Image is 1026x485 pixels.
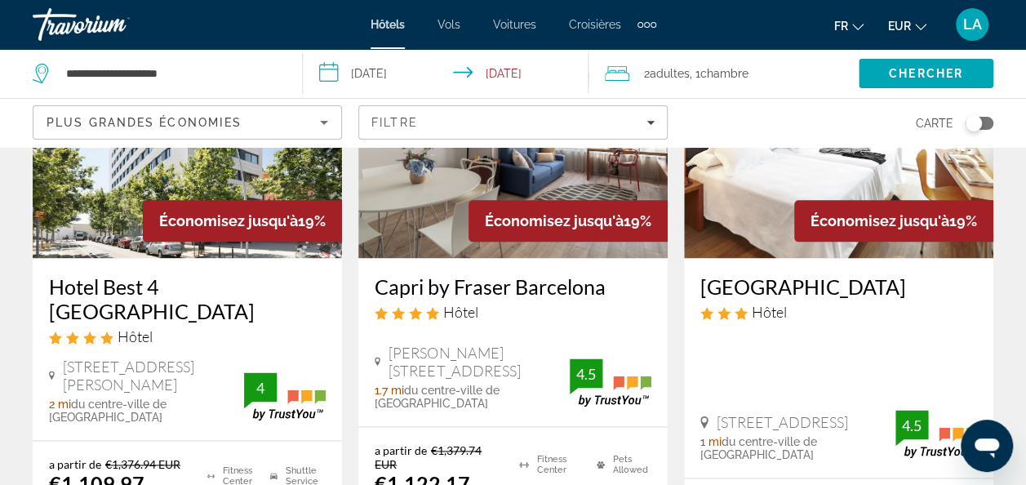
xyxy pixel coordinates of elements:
[485,212,624,229] span: Économisez jusqu'à
[244,378,277,398] div: 4
[47,116,242,129] span: Plus grandes économies
[953,116,993,131] button: Toggle map
[303,49,589,98] button: Select check in and out date
[511,443,589,485] li: Fitness Center
[375,303,651,321] div: 4 star Hotel
[49,274,326,323] a: Hotel Best 4 [GEOGRAPHIC_DATA]
[589,49,859,98] button: Travelers: 2 adults, 0 children
[569,18,621,31] a: Croisières
[493,18,536,31] a: Voitures
[794,200,993,242] div: 19%
[63,358,244,394] span: [STREET_ADDRESS][PERSON_NAME]
[49,327,326,345] div: 4 star Hotel
[570,364,602,384] div: 4.5
[244,372,326,420] img: TrustYou guest rating badge
[118,327,153,345] span: Hôtel
[951,7,993,42] button: User Menu
[49,398,167,424] span: du centre-ville de [GEOGRAPHIC_DATA]
[375,384,404,397] span: 1.7 mi
[895,416,928,435] div: 4.5
[143,200,342,242] div: 19%
[644,62,690,85] span: 2
[375,384,500,410] span: du centre-ville de [GEOGRAPHIC_DATA]
[811,212,949,229] span: Économisez jusqu'à
[700,67,748,80] span: Chambre
[888,20,911,33] span: EUR
[589,443,651,485] li: Pets Allowed
[371,18,405,31] a: Hôtels
[961,420,1013,472] iframe: Bouton de lancement de la fenêtre de messagerie
[700,303,977,321] div: 3 star Hotel
[700,274,977,299] a: [GEOGRAPHIC_DATA]
[49,457,101,471] span: a partir de
[47,113,328,132] mat-select: Sort by
[650,67,690,80] span: Adultes
[437,18,460,31] a: Vols
[389,344,570,380] span: [PERSON_NAME][STREET_ADDRESS]
[752,303,787,321] span: Hôtel
[570,358,651,407] img: TrustYou guest rating badge
[469,200,668,242] div: 19%
[963,16,982,33] span: LA
[834,14,864,38] button: Change language
[371,116,418,129] span: Filtre
[637,11,656,38] button: Extra navigation items
[700,435,722,448] span: 1 mi
[916,112,953,135] span: Carte
[888,14,926,38] button: Change currency
[159,212,298,229] span: Économisez jusqu'à
[105,457,180,471] del: €1,376.94 EUR
[375,274,651,299] a: Capri by Fraser Barcelona
[358,105,668,140] button: Filters
[375,443,482,471] del: €1,379.74 EUR
[690,62,748,85] span: , 1
[443,303,478,321] span: Hôtel
[64,61,278,86] input: Search hotel destination
[717,413,848,431] span: [STREET_ADDRESS]
[700,435,817,461] span: du centre-ville de [GEOGRAPHIC_DATA]
[895,410,977,458] img: TrustYou guest rating badge
[49,398,71,411] span: 2 mi
[33,3,196,46] a: Travorium
[859,59,993,88] button: Search
[834,20,848,33] span: fr
[889,67,963,80] span: Chercher
[375,443,427,457] span: a partir de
